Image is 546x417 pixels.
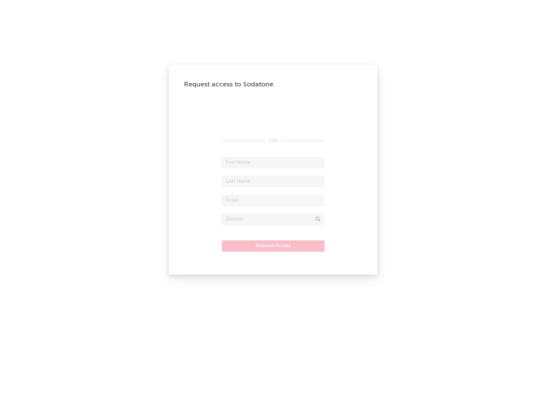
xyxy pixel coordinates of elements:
input: First Name [222,157,324,168]
input: Email [222,195,324,206]
input: Last Name [222,176,324,187]
div: Request access to Sodatone [184,80,362,89]
div: OR [222,136,324,146]
button: Request Access [222,240,325,252]
input: Division [222,214,324,225]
